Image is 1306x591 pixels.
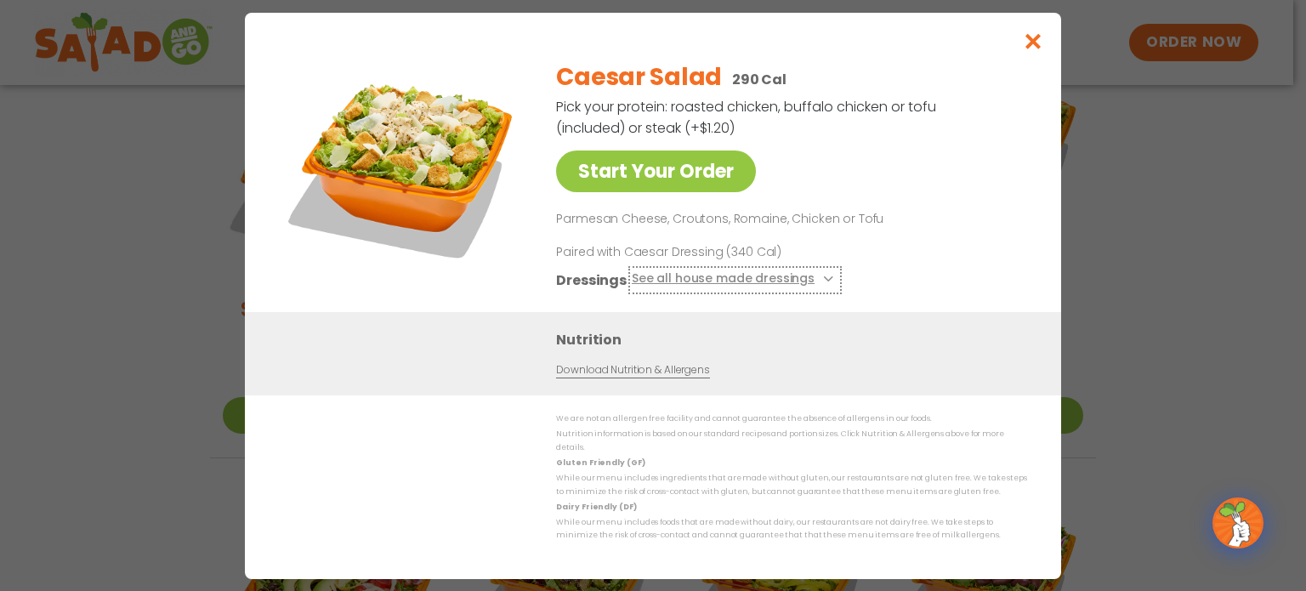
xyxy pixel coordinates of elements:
[556,151,756,192] a: Start Your Order
[556,412,1027,425] p: We are not an allergen free facility and cannot guarantee the absence of allergens in our foods.
[556,361,709,378] a: Download Nutrition & Allergens
[556,96,939,139] p: Pick your protein: roasted chicken, buffalo chicken or tofu (included) or steak (+$1.20)
[556,328,1036,349] h3: Nutrition
[556,501,636,511] strong: Dairy Friendly (DF)
[556,472,1027,498] p: While our menu includes ingredients that are made without gluten, our restaurants are not gluten ...
[556,60,722,95] h2: Caesar Salad
[556,209,1020,230] p: Parmesan Cheese, Croutons, Romaine, Chicken or Tofu
[1214,499,1262,547] img: wpChatIcon
[556,269,627,290] h3: Dressings
[732,69,786,90] p: 290 Cal
[556,457,644,468] strong: Gluten Friendly (GF)
[1006,13,1061,70] button: Close modal
[556,242,871,260] p: Paired with Caesar Dressing (340 Cal)
[283,47,521,285] img: Featured product photo for Caesar Salad
[632,269,838,290] button: See all house made dressings
[556,428,1027,454] p: Nutrition information is based on our standard recipes and portion sizes. Click Nutrition & Aller...
[556,516,1027,543] p: While our menu includes foods that are made without dairy, our restaurants are not dairy free. We...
